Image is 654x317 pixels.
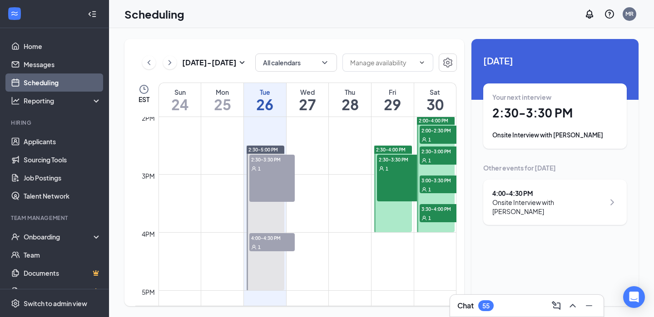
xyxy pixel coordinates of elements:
[483,163,627,172] div: Other events for [DATE]
[248,146,278,153] span: 2:30-5:00 PM
[88,10,97,19] svg: Collapse
[421,215,427,221] svg: User
[24,282,101,300] a: SurveysCrown
[604,9,615,20] svg: QuestionInfo
[24,132,101,151] a: Applicants
[420,176,465,185] span: 3:00-3:30 PM
[428,215,431,221] span: 1
[249,233,295,242] span: 4:00-4:30 PM
[329,83,371,117] a: August 28, 2025
[607,197,618,208] svg: ChevronRight
[258,166,261,172] span: 1
[244,88,286,97] div: Tue
[258,244,261,250] span: 1
[201,97,243,112] h1: 25
[329,88,371,97] div: Thu
[11,96,20,105] svg: Analysis
[140,287,157,297] div: 5pm
[11,214,99,222] div: Team Management
[249,155,295,164] span: 2:30-3:30 PM
[24,232,94,241] div: Onboarding
[159,83,201,117] a: August 24, 2025
[320,58,329,67] svg: ChevronDown
[144,57,154,68] svg: ChevronLeft
[201,83,243,117] a: August 25, 2025
[414,88,456,97] div: Sat
[421,187,427,192] svg: User
[376,146,406,153] span: 2:30-4:00 PM
[414,97,456,112] h1: 30
[159,97,201,112] h1: 24
[420,204,465,213] span: 3:30-4:00 PM
[584,300,595,311] svg: Minimize
[24,187,101,205] a: Talent Network
[251,166,257,171] svg: User
[418,59,426,66] svg: ChevronDown
[549,298,564,313] button: ComposeMessage
[386,166,388,172] span: 1
[24,299,87,308] div: Switch to admin view
[421,158,427,163] svg: User
[251,244,257,250] svg: User
[255,54,337,72] button: All calendarsChevronDown
[565,298,580,313] button: ChevronUp
[428,137,431,143] span: 1
[414,83,456,117] a: August 30, 2025
[567,300,578,311] svg: ChevronUp
[625,10,634,18] div: MR
[439,54,457,72] button: Settings
[140,229,157,239] div: 4pm
[287,83,329,117] a: August 27, 2025
[11,299,20,308] svg: Settings
[350,58,415,68] input: Manage availability
[24,264,101,282] a: DocumentsCrown
[10,9,19,18] svg: WorkstreamLogo
[24,246,101,264] a: Team
[551,300,562,311] svg: ComposeMessage
[421,137,427,142] svg: User
[372,83,414,117] a: August 29, 2025
[420,126,465,135] span: 2:00-2:30 PM
[287,97,329,112] h1: 27
[124,6,184,22] h1: Scheduling
[11,232,20,241] svg: UserCheck
[428,186,431,193] span: 1
[142,56,156,69] button: ChevronLeft
[24,73,101,92] a: Scheduling
[584,9,595,20] svg: Notifications
[329,97,371,112] h1: 28
[159,88,201,97] div: Sun
[428,157,431,164] span: 1
[582,298,596,313] button: Minimize
[163,56,177,69] button: ChevronRight
[483,54,627,68] span: [DATE]
[140,113,157,123] div: 2pm
[24,169,101,187] a: Job Postings
[237,57,248,68] svg: SmallChevronDown
[492,198,604,216] div: Onsite Interview with [PERSON_NAME]
[244,97,286,112] h1: 26
[182,58,237,68] h3: [DATE] - [DATE]
[482,302,490,310] div: 55
[165,57,174,68] svg: ChevronRight
[24,55,101,73] a: Messages
[442,57,453,68] svg: Settings
[492,105,618,121] h1: 2:30 - 3:30 PM
[492,93,618,102] div: Your next interview
[139,95,149,104] span: EST
[372,88,414,97] div: Fri
[457,301,474,311] h3: Chat
[24,96,102,105] div: Reporting
[377,155,422,164] span: 2:30-3:30 PM
[419,117,448,124] span: 2:00-4:00 PM
[379,166,384,171] svg: User
[11,119,99,127] div: Hiring
[24,37,101,55] a: Home
[139,84,149,95] svg: Clock
[372,97,414,112] h1: 29
[420,146,465,156] span: 2:30-3:00 PM
[492,131,618,140] div: Onsite Interview with [PERSON_NAME]
[140,171,157,181] div: 3pm
[24,151,101,169] a: Sourcing Tools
